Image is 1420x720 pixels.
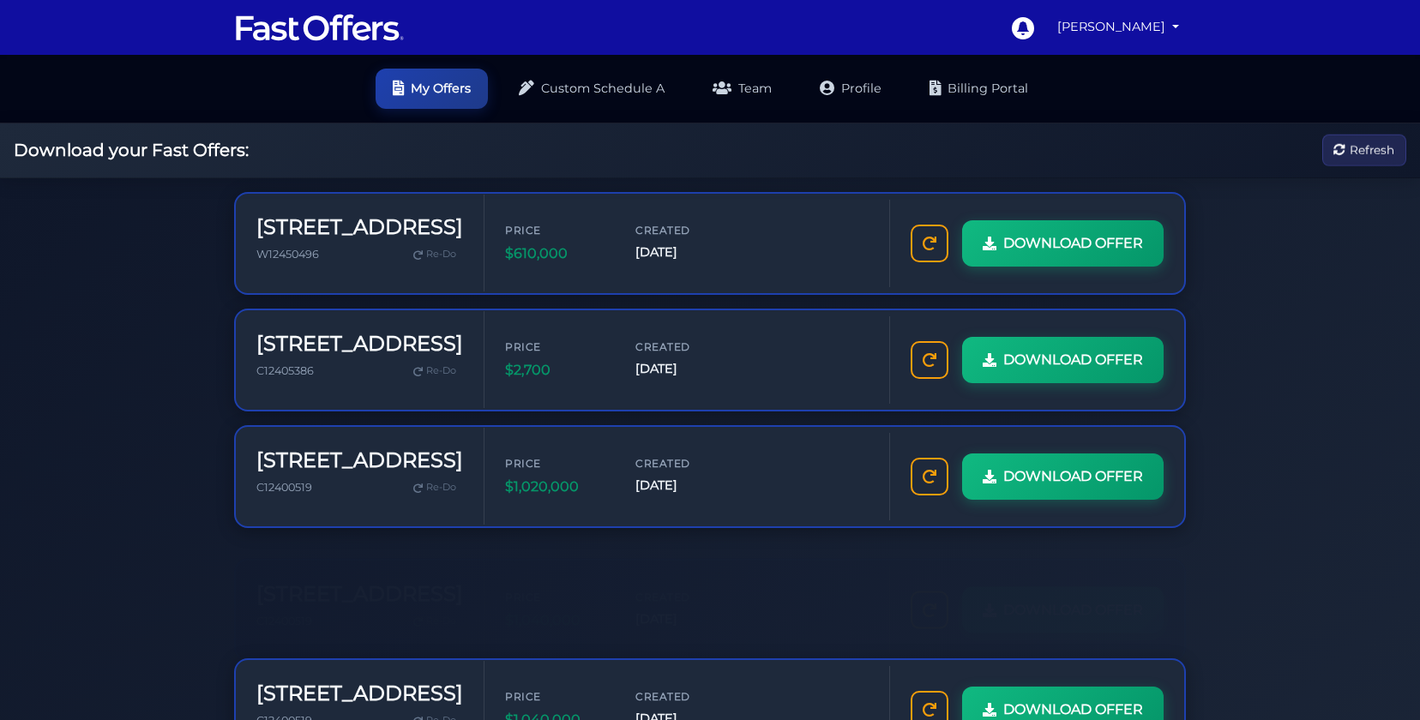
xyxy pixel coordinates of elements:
span: DOWNLOAD OFFER [1003,232,1143,255]
span: $610,000 [505,243,608,265]
a: DOWNLOAD OFFER [962,570,1164,616]
h3: [STREET_ADDRESS] [256,215,463,240]
span: C12405386 [256,364,314,377]
span: $2,700 [505,359,608,381]
span: Price [505,688,608,705]
span: Price [505,455,608,471]
span: Refresh [1350,141,1394,159]
span: Created [635,339,738,355]
span: DOWNLOAD OFFER [1003,582,1143,604]
span: Price [505,572,608,588]
span: Re-Do [426,480,456,495]
span: [DATE] [635,476,738,495]
span: DOWNLOAD OFFER [1003,465,1143,488]
span: DOWNLOAD OFFER [1003,349,1143,371]
span: $1,040,000 [505,592,608,615]
span: [DATE] [635,243,738,262]
span: Created [635,222,738,238]
a: DOWNLOAD OFFER [962,337,1164,383]
a: Re-Do [406,477,463,499]
h3: [STREET_ADDRESS] [256,332,463,357]
span: W12450496 [256,248,319,261]
span: Price [505,339,608,355]
span: Re-Do [426,247,456,262]
span: $1,020,000 [505,476,608,498]
a: Profile [803,69,899,109]
button: Refresh [1322,135,1406,166]
span: Created [635,572,738,588]
span: C12400519 [256,597,312,610]
a: Billing Portal [912,69,1045,109]
h3: [STREET_ADDRESS] [256,565,463,590]
a: DOWNLOAD OFFER [962,453,1164,500]
span: Created [635,455,738,471]
a: [PERSON_NAME] [1050,10,1186,44]
a: Team [695,69,789,109]
a: Re-Do [406,360,463,382]
a: DOWNLOAD OFFER [962,220,1164,267]
h2: Download your Fast Offers: [14,140,249,160]
h3: [STREET_ADDRESS] [256,681,463,706]
a: Re-Do [406,243,463,266]
span: Created [635,688,738,705]
span: [DATE] [635,592,738,612]
h3: [STREET_ADDRESS] [256,448,463,473]
span: Re-Do [426,597,456,612]
a: Re-Do [406,593,463,615]
span: C12400519 [256,481,312,494]
span: Price [505,222,608,238]
a: My Offers [376,69,488,109]
a: Custom Schedule A [502,69,682,109]
span: Re-Do [426,363,456,379]
span: [DATE] [635,359,738,379]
